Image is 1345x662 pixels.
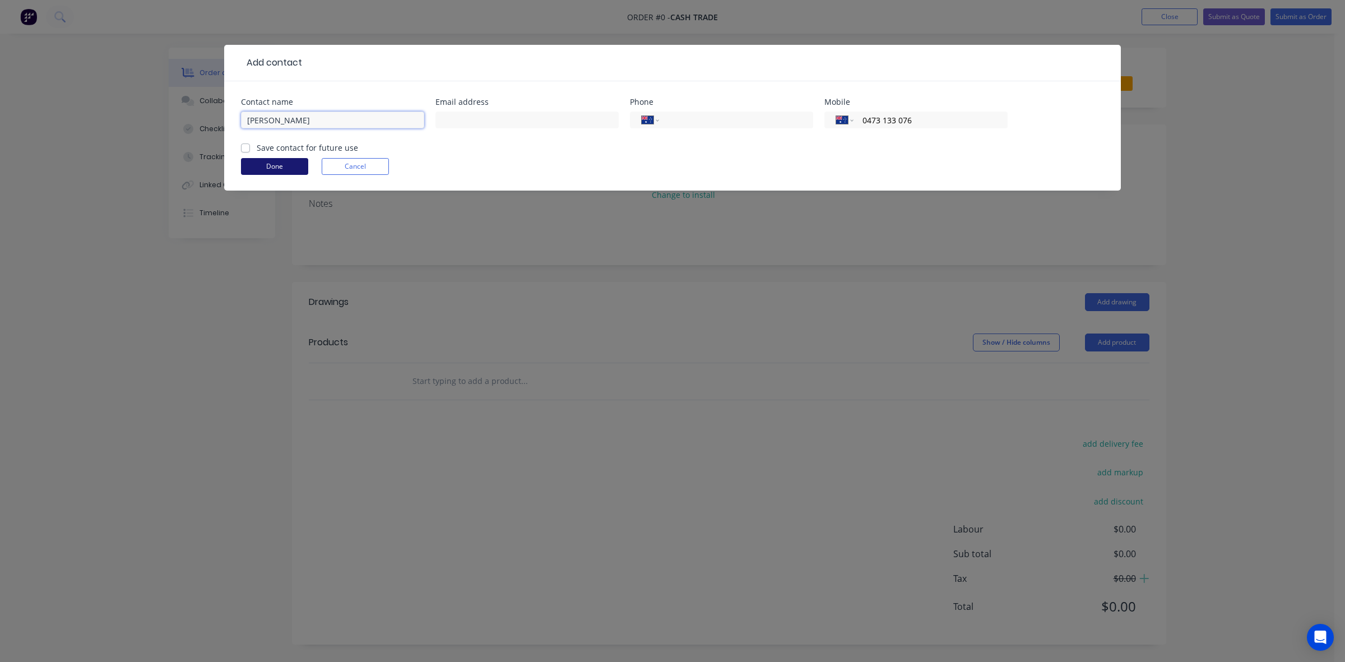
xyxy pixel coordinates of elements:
div: Email address [435,98,619,106]
div: Contact name [241,98,424,106]
div: Open Intercom Messenger [1307,624,1334,651]
div: Add contact [241,56,302,70]
button: Cancel [322,158,389,175]
button: Done [241,158,308,175]
div: Phone [630,98,813,106]
div: Mobile [824,98,1008,106]
label: Save contact for future use [257,142,358,154]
